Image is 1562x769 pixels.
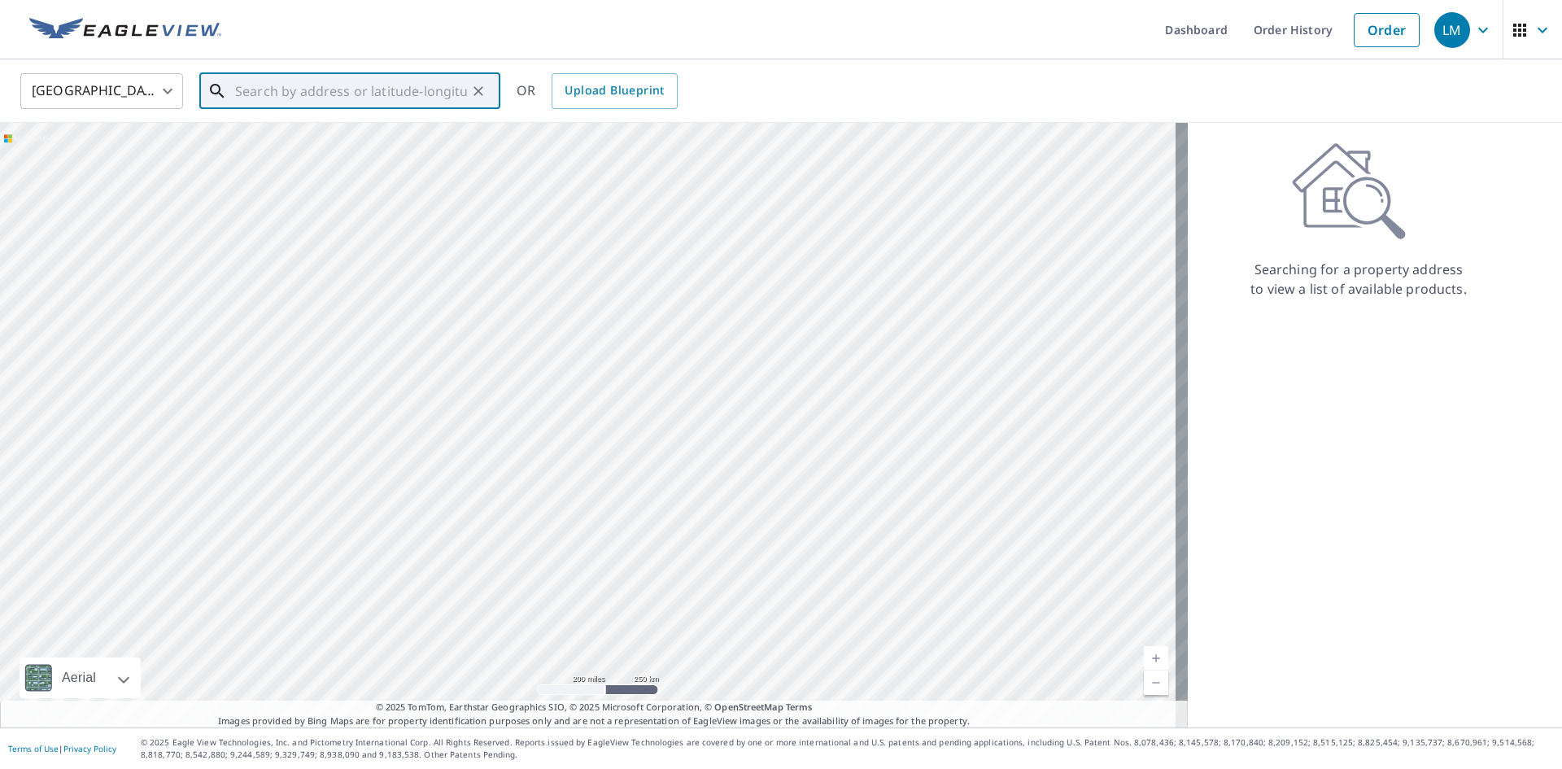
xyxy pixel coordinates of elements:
[1144,646,1168,671] a: Current Level 5, Zoom In
[8,743,59,754] a: Terms of Use
[63,743,116,754] a: Privacy Policy
[235,68,467,114] input: Search by address or latitude-longitude
[376,701,813,714] span: © 2025 TomTom, Earthstar Geographics SIO, © 2025 Microsoft Corporation, ©
[565,81,664,101] span: Upload Blueprint
[714,701,783,713] a: OpenStreetMap
[141,736,1554,761] p: © 2025 Eagle View Technologies, Inc. and Pictometry International Corp. All Rights Reserved. Repo...
[786,701,813,713] a: Terms
[1354,13,1420,47] a: Order
[20,68,183,114] div: [GEOGRAPHIC_DATA]
[517,73,678,109] div: OR
[1144,671,1168,695] a: Current Level 5, Zoom Out
[20,658,141,698] div: Aerial
[8,744,116,754] p: |
[1250,260,1468,299] p: Searching for a property address to view a list of available products.
[552,73,677,109] a: Upload Blueprint
[1434,12,1470,48] div: LM
[57,658,101,698] div: Aerial
[29,18,221,42] img: EV Logo
[467,80,490,103] button: Clear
